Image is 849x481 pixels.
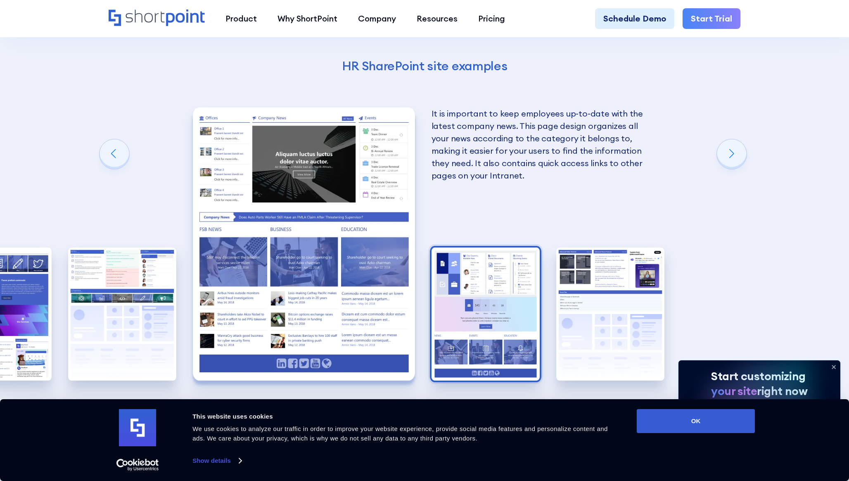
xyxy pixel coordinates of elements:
div: Pricing [478,12,505,25]
span: We use cookies to analyze our traffic in order to improve your website experience, provide social... [192,425,608,442]
button: OK [637,409,755,433]
div: 2 / 5 [68,248,176,381]
img: HR SharePoint site example for documents [432,248,540,381]
div: 5 / 5 [556,248,664,381]
a: Pricing [468,8,515,29]
div: Next slide [717,139,747,169]
a: Resources [406,8,468,29]
p: It is important to keep employees up-to-date with the latest company news. This page design organ... [432,107,654,182]
a: Company [348,8,406,29]
div: Resources [417,12,458,25]
a: Schedule Demo [595,8,674,29]
a: Why ShortPoint [267,8,348,29]
a: Show details [192,455,241,467]
div: 4 / 5 [432,248,540,381]
h4: HR SharePoint site examples [192,58,657,74]
a: Usercentrics Cookiebot - opens in a new window [102,459,174,471]
a: Start Trial [683,8,740,29]
img: Internal SharePoint site example for company policy [68,248,176,381]
div: This website uses cookies [192,412,618,421]
div: Product [225,12,257,25]
div: Why ShortPoint [277,12,337,25]
a: Home [109,10,205,27]
div: Company [358,12,396,25]
div: Previous slide [100,139,129,169]
img: Internal SharePoint site example for knowledge base [556,248,664,381]
div: 3 / 5 [193,107,415,380]
img: SharePoint Communication site example for news [193,107,415,380]
img: logo [119,409,156,446]
a: Product [215,8,267,29]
